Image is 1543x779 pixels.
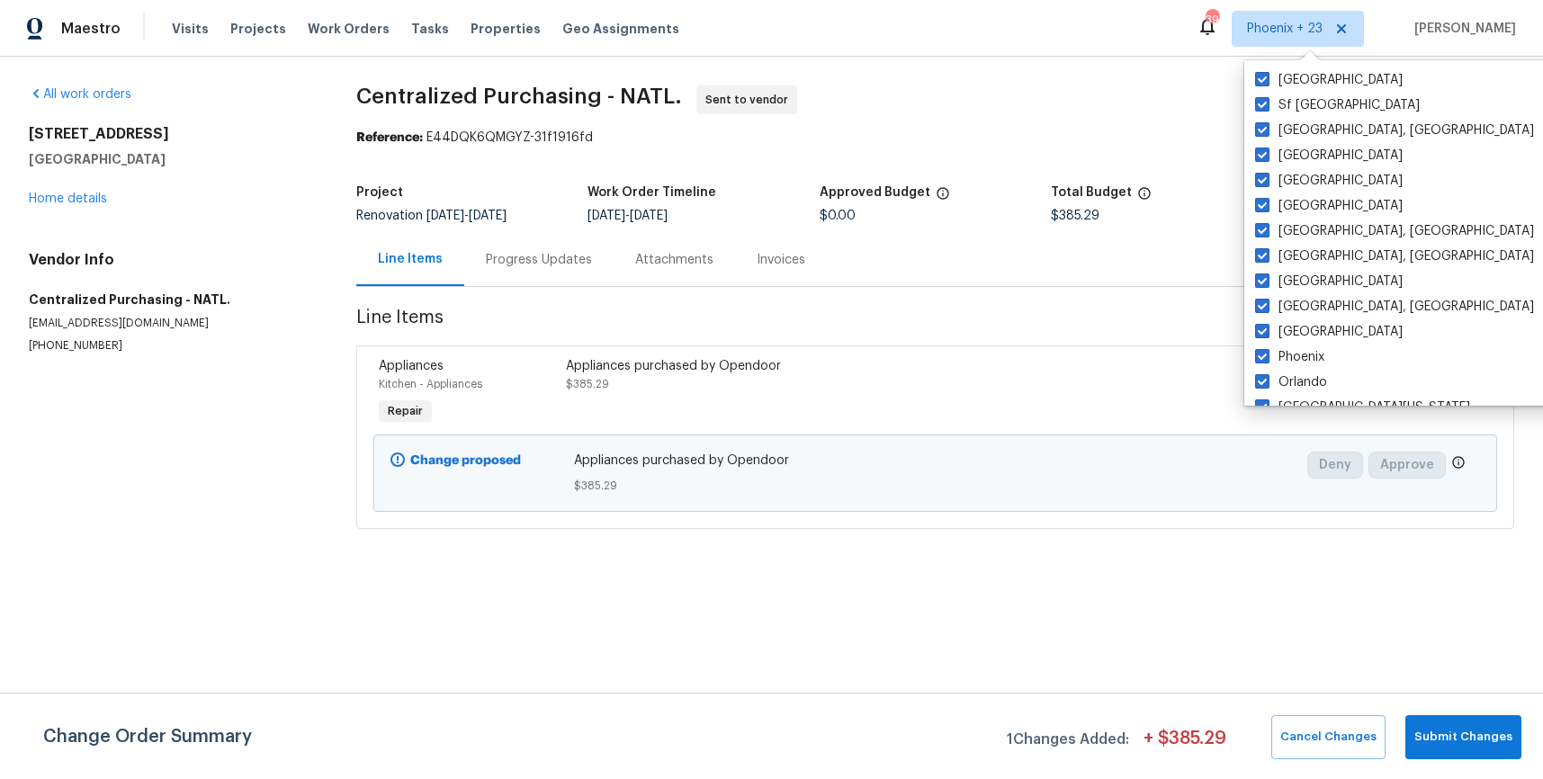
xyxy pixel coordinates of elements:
[1451,455,1466,474] span: Only a market manager or an area construction manager can approve
[1307,452,1363,479] button: Deny
[1051,210,1099,222] span: $385.29
[29,291,313,309] h5: Centralized Purchasing - NATL.
[635,251,713,269] div: Attachments
[471,20,541,38] span: Properties
[410,454,521,467] b: Change proposed
[1255,222,1534,240] label: [GEOGRAPHIC_DATA], [GEOGRAPHIC_DATA]
[1255,147,1403,165] label: [GEOGRAPHIC_DATA]
[1255,197,1403,215] label: [GEOGRAPHIC_DATA]
[588,186,716,199] h5: Work Order Timeline
[379,360,444,372] span: Appliances
[356,131,423,144] b: Reference:
[356,85,682,107] span: Centralized Purchasing - NATL.
[574,452,1296,470] span: Appliances purchased by Opendoor
[1255,96,1420,114] label: Sf [GEOGRAPHIC_DATA]
[562,20,679,38] span: Geo Assignments
[566,357,1023,375] div: Appliances purchased by Opendoor
[230,20,286,38] span: Projects
[588,210,625,222] span: [DATE]
[1255,348,1324,366] label: Phoenix
[1051,186,1132,199] h5: Total Budget
[1137,186,1152,210] span: The total cost of line items that have been proposed by Opendoor. This sum includes line items th...
[356,129,1514,147] div: E44DQK6QMGYZ-31f1916fd
[29,316,313,331] p: [EMAIL_ADDRESS][DOMAIN_NAME]
[1368,452,1446,479] button: Approve
[61,20,121,38] span: Maestro
[381,402,430,420] span: Repair
[379,379,482,389] span: Kitchen - Appliances
[426,210,507,222] span: -
[705,91,795,109] span: Sent to vendor
[411,22,449,35] span: Tasks
[1255,373,1327,391] label: Orlando
[630,210,668,222] span: [DATE]
[356,210,507,222] span: Renovation
[29,251,313,269] h4: Vendor Info
[566,379,609,389] span: $385.29
[486,251,592,269] div: Progress Updates
[1247,20,1323,38] span: Phoenix + 23
[1255,121,1534,139] label: [GEOGRAPHIC_DATA], [GEOGRAPHIC_DATA]
[936,186,950,210] span: The total cost of line items that have been approved by both Opendoor and the Trade Partner. This...
[757,251,805,269] div: Invoices
[29,150,313,168] h5: [GEOGRAPHIC_DATA]
[1255,298,1534,316] label: [GEOGRAPHIC_DATA], [GEOGRAPHIC_DATA]
[356,309,1418,342] span: Line Items
[308,20,390,38] span: Work Orders
[29,125,313,143] h2: [STREET_ADDRESS]
[172,20,209,38] span: Visits
[1255,398,1470,416] label: [GEOGRAPHIC_DATA][US_STATE]
[29,88,131,101] a: All work orders
[426,210,464,222] span: [DATE]
[29,338,313,354] p: [PHONE_NUMBER]
[820,210,856,222] span: $0.00
[378,250,443,268] div: Line Items
[1255,172,1403,190] label: [GEOGRAPHIC_DATA]
[29,193,107,205] a: Home details
[1407,20,1516,38] span: [PERSON_NAME]
[588,210,668,222] span: -
[820,186,930,199] h5: Approved Budget
[356,186,403,199] h5: Project
[574,477,1296,495] span: $385.29
[1206,11,1218,29] div: 395
[1255,247,1534,265] label: [GEOGRAPHIC_DATA], [GEOGRAPHIC_DATA]
[469,210,507,222] span: [DATE]
[1255,71,1403,89] label: [GEOGRAPHIC_DATA]
[1255,323,1403,341] label: [GEOGRAPHIC_DATA]
[1255,273,1403,291] label: [GEOGRAPHIC_DATA]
